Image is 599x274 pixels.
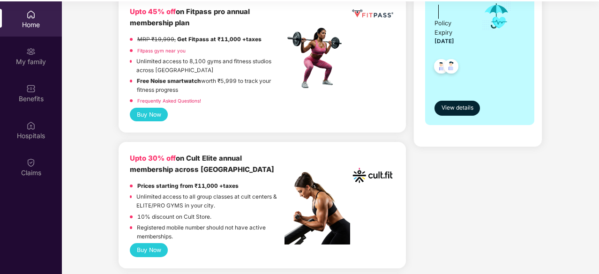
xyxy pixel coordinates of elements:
[130,154,176,163] b: Upto 30% off
[137,77,285,94] p: worth ₹5,999 to track your fitness progress
[430,56,453,79] img: svg+xml;base64,PHN2ZyB4bWxucz0iaHR0cDovL3d3dy53My5vcmcvMjAwMC9zdmciIHdpZHRoPSI0OC45NDMiIGhlaWdodD...
[130,243,168,257] button: Buy Now
[137,48,186,53] a: Fitpass gym near you
[177,36,262,43] strong: Get Fitpass at ₹11,000 +taxes
[136,193,285,210] p: Unlimited access to all group classes at cult centers & ELITE/PRO GYMS in your city.
[351,153,395,197] img: cult.png
[136,57,285,74] p: Unlimited access to 8,100 gyms and fitness studios across [GEOGRAPHIC_DATA]
[130,154,274,173] b: on Cult Elite annual membership across [GEOGRAPHIC_DATA]
[26,10,36,19] img: svg+xml;base64,PHN2ZyBpZD0iSG9tZSIgeG1sbnM9Imh0dHA6Ly93d3cudzMub3JnLzIwMDAvc3ZnIiB3aWR0aD0iMjAiIG...
[137,183,239,189] strong: Prices starting from ₹11,000 +taxes
[481,0,512,31] img: icon
[351,7,395,20] img: fppp.png
[26,84,36,93] img: svg+xml;base64,PHN2ZyBpZD0iQmVuZWZpdHMiIHhtbG5zPSJodHRwOi8vd3d3LnczLm9yZy8yMDAwL3N2ZyIgd2lkdGg9Ij...
[434,101,480,116] button: View details
[130,7,176,16] b: Upto 45% off
[26,121,36,130] img: svg+xml;base64,PHN2ZyBpZD0iSG9zcGl0YWxzIiB4bWxucz0iaHR0cDovL3d3dy53My5vcmcvMjAwMC9zdmciIHdpZHRoPS...
[130,108,168,121] button: Buy Now
[434,19,469,37] div: Policy Expiry
[434,38,454,44] span: [DATE]
[26,47,36,56] img: svg+xml;base64,PHN2ZyB3aWR0aD0iMjAiIGhlaWdodD0iMjAiIHZpZXdCb3g9IjAgMCAyMCAyMCIgZmlsbD0ibm9uZSIgeG...
[442,104,473,112] span: View details
[130,7,250,27] b: on Fitpass pro annual membership plan
[137,78,201,84] strong: Free Noise smartwatch
[137,98,201,104] a: Frequently Asked Questions!
[26,158,36,167] img: svg+xml;base64,PHN2ZyBpZD0iQ2xhaW0iIHhtbG5zPSJodHRwOi8vd3d3LnczLm9yZy8yMDAwL3N2ZyIgd2lkdGg9IjIwIi...
[137,213,211,222] p: 10% discount on Cult Store.
[137,223,285,241] p: Registered mobile number should not have active memberships.
[440,56,463,79] img: svg+xml;base64,PHN2ZyB4bWxucz0iaHR0cDovL3d3dy53My5vcmcvMjAwMC9zdmciIHdpZHRoPSI0OC45NDMiIGhlaWdodD...
[285,172,350,244] img: pc2.png
[285,25,350,91] img: fpp.png
[137,36,176,43] del: MRP ₹19,999,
